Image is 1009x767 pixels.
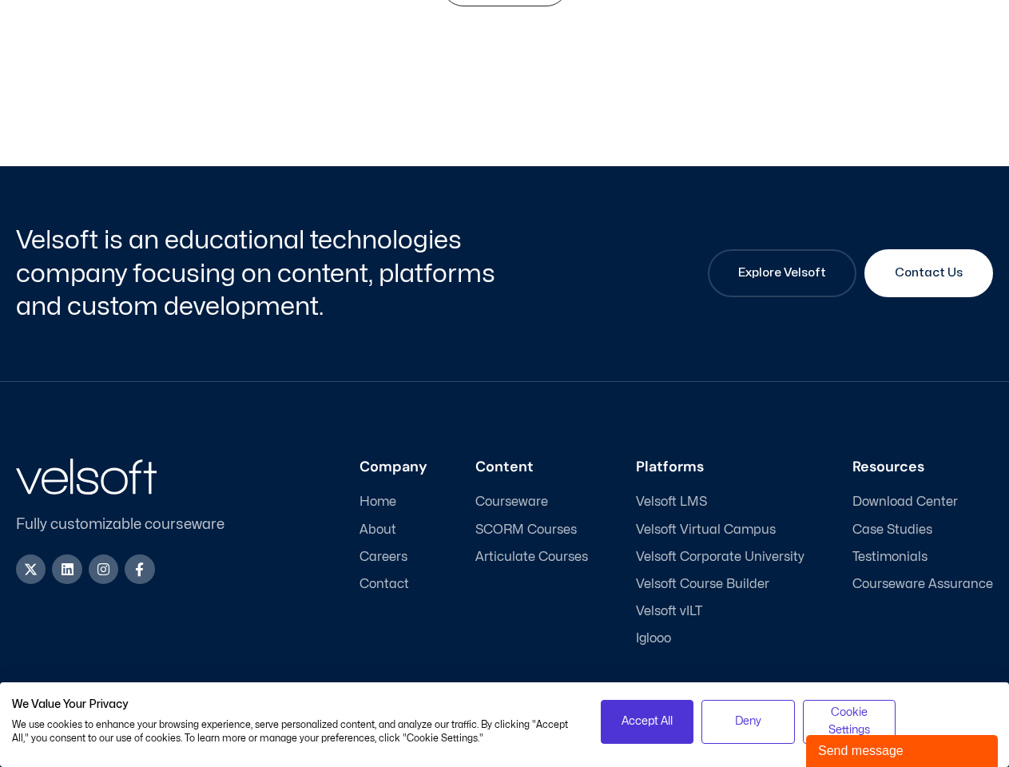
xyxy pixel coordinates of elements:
a: Courseware [475,495,588,510]
a: Careers [360,550,427,565]
span: Velsoft LMS [636,495,707,510]
span: Courseware [475,495,548,510]
a: Contact Us [864,249,993,297]
h2: We Value Your Privacy [12,697,577,712]
a: Velsoft vILT [636,604,804,619]
a: Velsoft Corporate University [636,550,804,565]
span: Case Studies [852,523,932,538]
a: Explore Velsoft [708,249,856,297]
span: Velsoft Course Builder [636,577,769,592]
span: Velsoft Virtual Campus [636,523,776,538]
a: Home [360,495,427,510]
p: Fully customizable courseware [16,514,251,535]
a: Courseware Assurance [852,577,993,592]
iframe: chat widget [806,732,1001,767]
span: Careers [360,550,407,565]
span: Download Center [852,495,958,510]
a: Articulate Courses [475,550,588,565]
a: SCORM Courses [475,523,588,538]
a: Download Center [852,495,993,510]
span: Contact Us [895,264,963,283]
button: Deny all cookies [701,700,795,744]
h3: Company [360,459,427,476]
h3: Resources [852,459,993,476]
a: About [360,523,427,538]
span: Iglooo [636,631,671,646]
span: SCORM Courses [475,523,577,538]
span: Testimonials [852,550,928,565]
h3: Platforms [636,459,804,476]
a: Velsoft Virtual Campus [636,523,804,538]
a: Velsoft Course Builder [636,577,804,592]
span: Velsoft vILT [636,604,702,619]
button: Accept all cookies [601,700,694,744]
span: Home [360,495,396,510]
a: Case Studies [852,523,993,538]
p: We use cookies to enhance your browsing experience, serve personalized content, and analyze our t... [12,718,577,745]
a: Iglooo [636,631,804,646]
span: Cookie Settings [813,704,886,740]
span: Explore Velsoft [738,264,826,283]
a: Contact [360,577,427,592]
h2: Velsoft is an educational technologies company focusing on content, platforms and custom developm... [16,224,501,324]
span: Contact [360,577,409,592]
span: Deny [735,713,761,730]
h3: Content [475,459,588,476]
span: About [360,523,396,538]
button: Adjust cookie preferences [803,700,896,744]
a: Testimonials [852,550,993,565]
span: Accept All [622,713,673,730]
a: Velsoft LMS [636,495,804,510]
